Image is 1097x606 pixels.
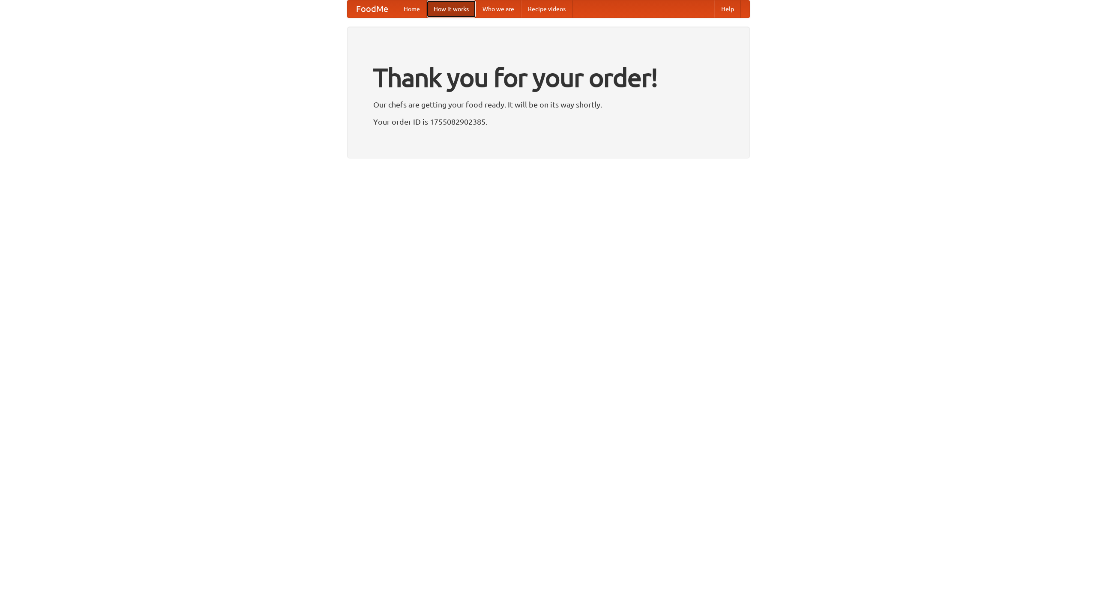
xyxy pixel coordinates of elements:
[348,0,397,18] a: FoodMe
[427,0,476,18] a: How it works
[373,57,724,98] h1: Thank you for your order!
[397,0,427,18] a: Home
[373,98,724,111] p: Our chefs are getting your food ready. It will be on its way shortly.
[714,0,741,18] a: Help
[373,115,724,128] p: Your order ID is 1755082902385.
[521,0,572,18] a: Recipe videos
[476,0,521,18] a: Who we are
